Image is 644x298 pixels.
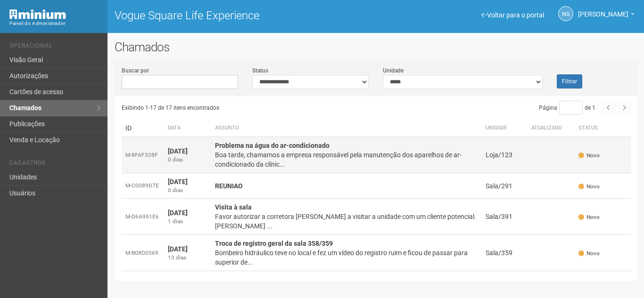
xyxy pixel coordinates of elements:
div: Painel do Administrador [9,19,100,28]
a: [PERSON_NAME] [578,12,635,19]
button: Filtrar [557,74,582,89]
span: Novo [578,213,600,221]
td: Sala/359 [482,271,528,297]
th: Status [575,120,631,137]
li: Cadastros [9,160,100,169]
div: 0 dias [168,186,207,194]
td: M-8FAF328F [122,137,164,173]
a: NS [558,6,573,21]
strong: [DATE] [168,178,188,185]
label: Buscar por [122,66,149,75]
span: Novo [578,250,600,258]
td: M-D6A951E6 [122,199,164,235]
td: M-59AD0FB1 [122,271,164,297]
td: ID [122,120,164,137]
strong: [DATE] [168,147,188,155]
td: Sala/291 [482,173,528,199]
div: 1 dias [168,217,207,226]
span: Novo [578,183,600,191]
strong: [DATE] [168,245,188,253]
strong: Problema na água do ar-condicionado [215,142,330,149]
label: Status [252,66,268,75]
div: Bombeiro hidráulico teve no local e fez um vídeo do registro ruim e ficou de passar para superior... [215,248,478,267]
strong: [DATE] [168,209,188,217]
div: Favor autorizar a corretora [PERSON_NAME] a visitar a unidade com um cliente potencial. [PERSON_N... [215,212,478,231]
h2: Chamados [115,40,637,54]
th: Atualizado [528,120,575,137]
div: Exibindo 1-17 de 17 itens encontrados [122,101,377,115]
div: 0 dias [168,156,207,164]
th: Unidade [482,120,528,137]
li: Operacional [9,42,100,52]
td: Loja/123 [482,137,528,173]
strong: Visita à sala [215,203,252,211]
div: 13 dias [168,254,207,262]
span: Novo [578,152,600,160]
th: Data [164,120,211,137]
strong: REUNIAO [215,182,243,190]
td: Sala/359 [482,235,528,271]
span: Nicolle Silva [578,1,628,18]
a: Voltar para o portal [481,11,544,19]
h1: Vogue Square Life Experience [115,9,369,22]
td: M-C0089D7E [122,173,164,199]
th: Assunto [211,120,482,137]
span: Página de 1 [539,105,595,111]
div: Boa tarde, chamamos a empresa responsável pela manutenção dos aparelhos de ar-condicionado da clí... [215,150,478,169]
strong: Troca de registro geral da sala 358/359 [215,240,333,247]
td: Sala/391 [482,199,528,235]
img: Minium [9,9,66,19]
td: M-B08D0569 [122,235,164,271]
label: Unidade [383,66,404,75]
